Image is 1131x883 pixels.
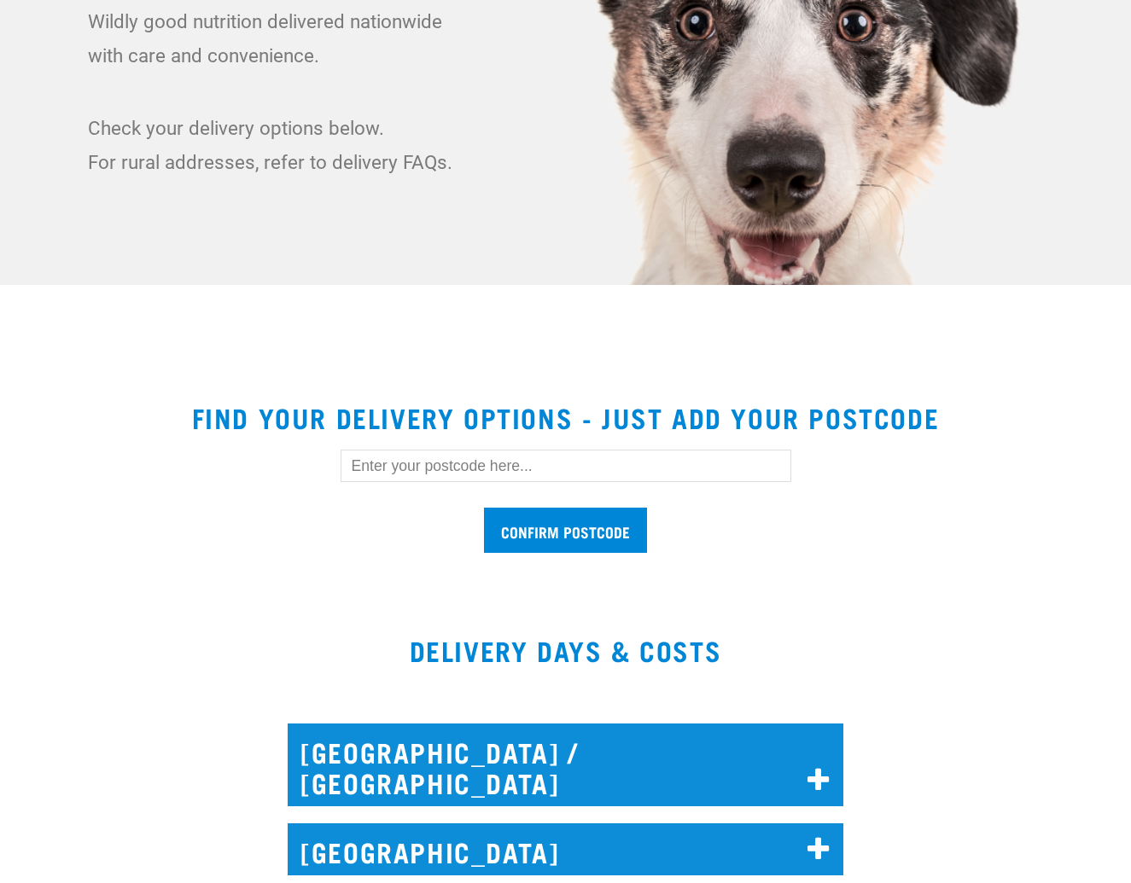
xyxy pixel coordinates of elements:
input: Confirm postcode [484,508,647,553]
p: Check your delivery options below. For rural addresses, refer to delivery FAQs. [88,111,470,179]
p: Wildly good nutrition delivered nationwide with care and convenience. [88,4,470,73]
h2: [GEOGRAPHIC_DATA] / [GEOGRAPHIC_DATA] [288,723,843,806]
h2: [GEOGRAPHIC_DATA] [288,823,843,875]
input: Enter your postcode here... [341,450,791,482]
h2: Find your delivery options - just add your postcode [20,402,1111,433]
